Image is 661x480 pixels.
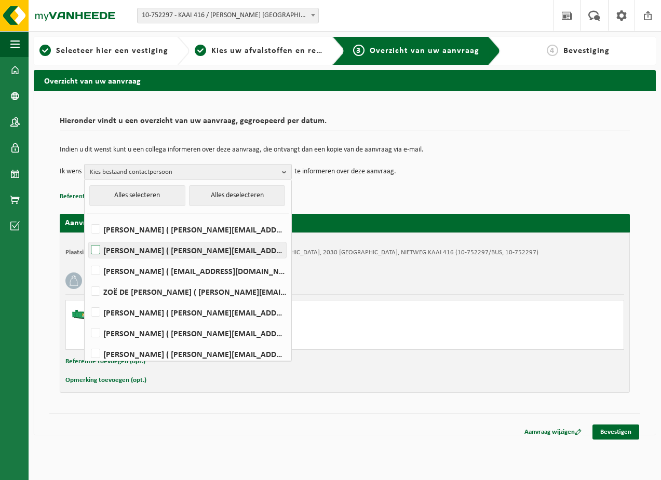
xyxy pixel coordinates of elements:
button: Referentie toevoegen (opt.) [65,355,145,368]
strong: Aanvraag voor [DATE] [65,219,143,227]
h2: Overzicht van uw aanvraag [34,70,656,90]
p: te informeren over deze aanvraag. [294,164,396,180]
span: Kies uw afvalstoffen en recipiënten [211,47,354,55]
strong: Plaatsingsadres: [65,249,111,256]
label: ZOË DE [PERSON_NAME] ( [PERSON_NAME][EMAIL_ADDRESS][DOMAIN_NAME] ) [89,284,286,299]
a: Aanvraag wijzigen [517,424,589,440]
button: Kies bestaand contactpersoon [84,164,292,180]
a: 1Selecteer hier een vestiging [39,45,169,57]
label: [PERSON_NAME] ( [EMAIL_ADDRESS][DOMAIN_NAME] ) [89,263,286,279]
p: Ik wens [60,164,82,180]
label: [PERSON_NAME] ( [PERSON_NAME][EMAIL_ADDRESS][DOMAIN_NAME] ) [89,242,286,258]
span: Bevestiging [563,47,610,55]
button: Alles deselecteren [189,185,285,206]
span: Kies bestaand contactpersoon [90,164,278,180]
img: HK-XC-10-GN-00.png [71,306,102,321]
span: 10-752297 - KAAI 416 / C.STEINWEG BELGIUM NV - ANTWERPEN [137,8,319,23]
button: Alles selecteren [89,185,185,206]
label: [PERSON_NAME] ( [PERSON_NAME][EMAIL_ADDRESS][DOMAIN_NAME] ) [89,325,286,341]
label: [PERSON_NAME] ( [PERSON_NAME][EMAIL_ADDRESS][DOMAIN_NAME] ) [89,346,286,362]
h2: Hieronder vindt u een overzicht van uw aanvraag, gegroepeerd per datum. [60,117,630,131]
span: 10-752297 - KAAI 416 / C.STEINWEG BELGIUM NV - ANTWERPEN [138,8,318,23]
span: Selecteer hier een vestiging [56,47,168,55]
p: Indien u dit wenst kunt u een collega informeren over deze aanvraag, die ontvangt dan een kopie v... [60,146,630,154]
button: Opmerking toevoegen (opt.) [65,374,146,387]
a: Bevestigen [592,424,639,440]
button: Referentie toevoegen (opt.) [60,190,140,203]
span: 1 [39,45,51,56]
span: Overzicht van uw aanvraag [370,47,479,55]
span: 2 [195,45,206,56]
label: [PERSON_NAME] ( [PERSON_NAME][EMAIL_ADDRESS][DOMAIN_NAME] ) [89,222,286,237]
label: [PERSON_NAME] ( [PERSON_NAME][EMAIL_ADDRESS][DOMAIN_NAME] ) [89,305,286,320]
span: 4 [547,45,558,56]
a: 2Kies uw afvalstoffen en recipiënten [195,45,325,57]
td: KAAI 416 / [PERSON_NAME] [GEOGRAPHIC_DATA] [GEOGRAPHIC_DATA], 2030 [GEOGRAPHIC_DATA], NIETWEG KAA... [121,249,538,257]
span: 3 [353,45,365,56]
